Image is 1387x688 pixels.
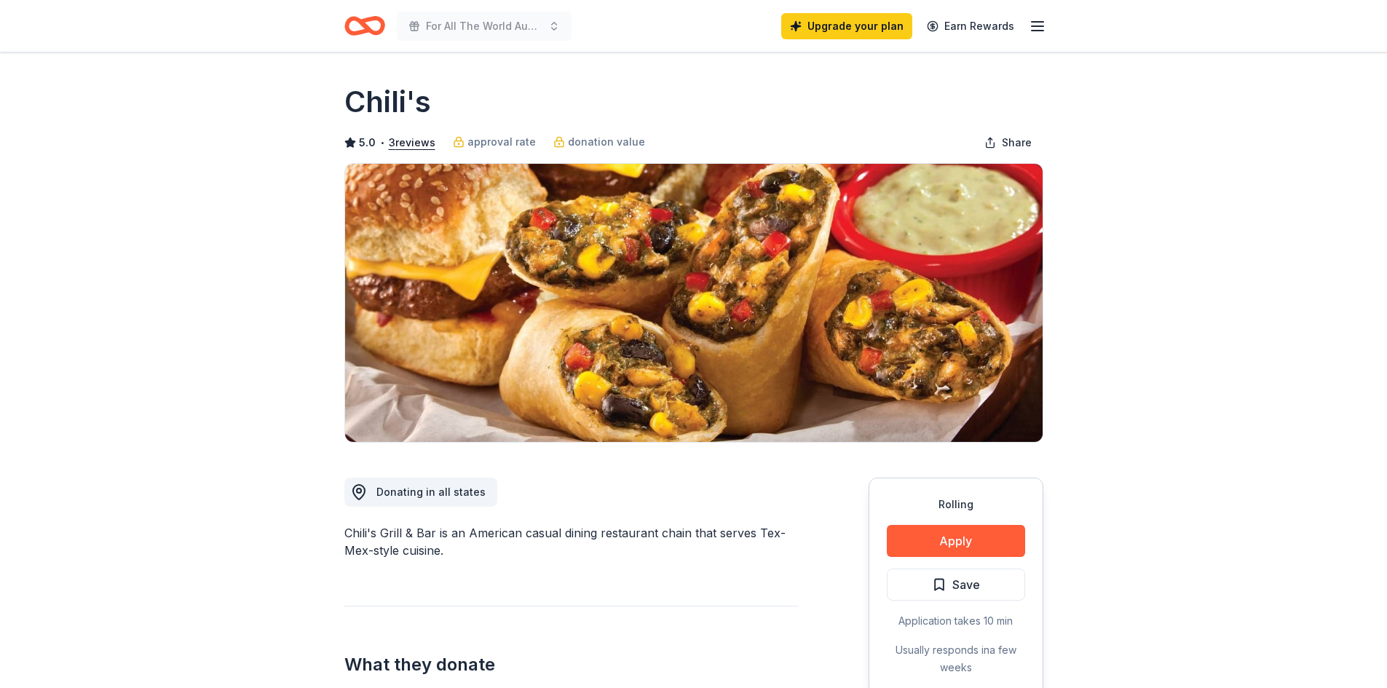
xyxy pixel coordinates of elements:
[568,133,645,151] span: donation value
[467,133,536,151] span: approval rate
[887,496,1025,513] div: Rolling
[379,137,384,149] span: •
[453,133,536,151] a: approval rate
[344,653,799,676] h2: What they donate
[344,9,385,43] a: Home
[345,164,1043,442] img: Image for Chili's
[426,17,542,35] span: For All The World Auction Extravaganza
[918,13,1023,39] a: Earn Rewards
[397,12,572,41] button: For All The World Auction Extravaganza
[1002,134,1032,151] span: Share
[359,134,376,151] span: 5.0
[781,13,912,39] a: Upgrade your plan
[887,612,1025,630] div: Application takes 10 min
[344,524,799,559] div: Chili's Grill & Bar is an American casual dining restaurant chain that serves Tex-Mex-style cuisine.
[952,575,980,594] span: Save
[887,641,1025,676] div: Usually responds in a few weeks
[376,486,486,498] span: Donating in all states
[973,128,1043,157] button: Share
[553,133,645,151] a: donation value
[887,525,1025,557] button: Apply
[389,134,435,151] button: 3reviews
[887,569,1025,601] button: Save
[344,82,431,122] h1: Chili's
